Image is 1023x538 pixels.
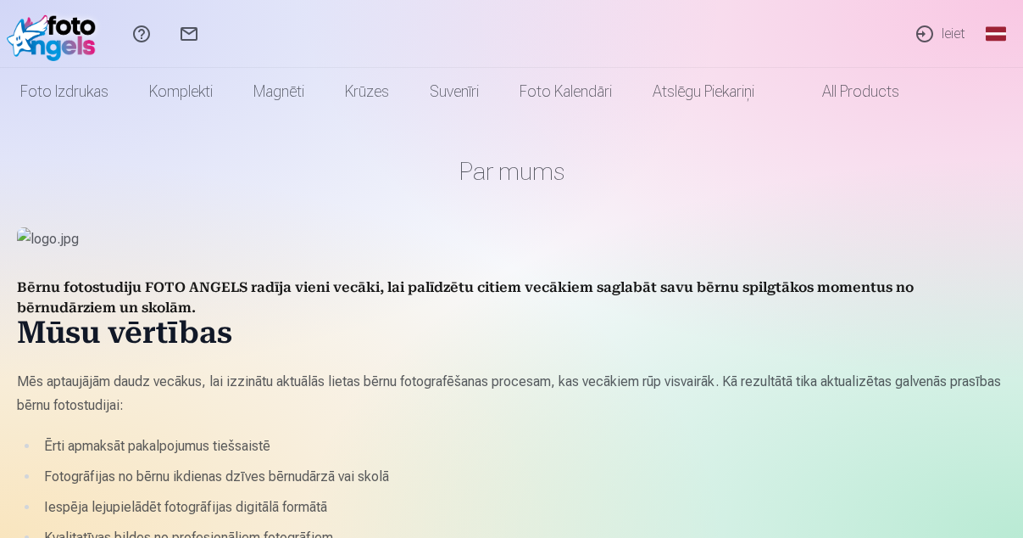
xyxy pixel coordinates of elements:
a: Atslēgu piekariņi [632,68,775,115]
a: All products [775,68,920,115]
li: Iespēja lejupielādēt fotogrāfijas digitālā formātā [39,496,1007,519]
a: Foto kalendāri [499,68,632,115]
li: Fotogrāfijas no bērnu ikdienas dzīves bērnudārzā vai skolā [39,465,1007,489]
a: Magnēti [233,68,325,115]
img: /v1 [7,7,104,61]
img: logo.jpg [17,227,1007,251]
h4: Bērnu fotostudiju FOTO ANGELS radīja vieni vecāki, lai palīdzētu citiem vecākiem saglabāt savu bē... [17,278,1007,319]
p: Mēs aptaujājām daudz vecākus, lai izzinātu aktuālās lietas bērnu fotografēšanas procesam, kas vec... [17,370,1007,418]
h1: Par mums [17,156,1007,187]
a: Suvenīri [409,68,499,115]
a: Krūzes [325,68,409,115]
a: Komplekti [129,68,233,115]
h1: Mūsu vērtības [17,319,1007,353]
li: Ērti apmaksāt pakalpojumus tiešsaistē [39,434,1007,458]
